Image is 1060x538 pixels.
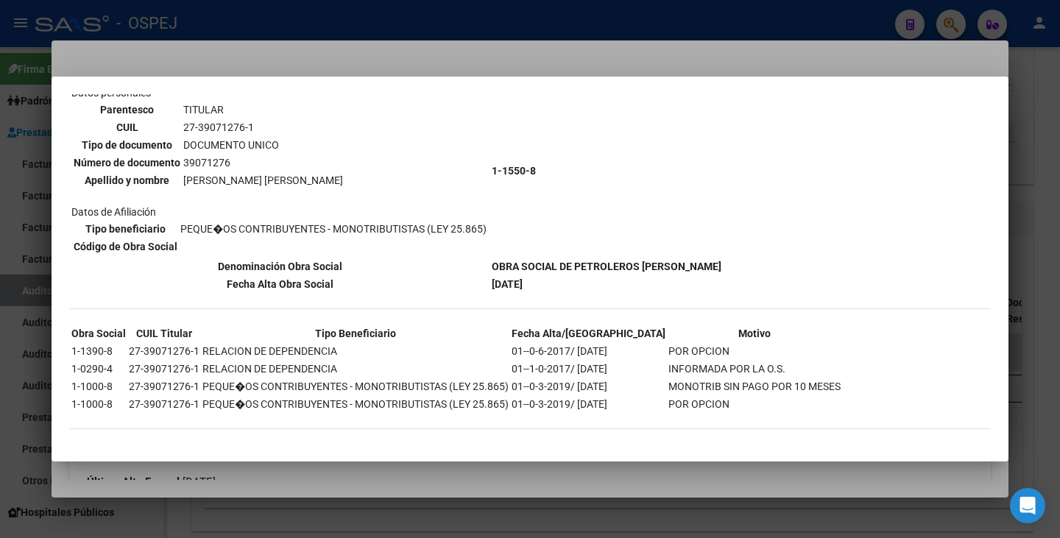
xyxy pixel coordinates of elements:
div: Open Intercom Messenger [1010,488,1045,523]
th: Código de Obra Social [73,238,178,255]
td: 27-39071276-1 [183,119,344,135]
th: Apellido y nombre [73,172,181,188]
b: [DATE] [492,278,523,290]
td: 01--1-0-2017/ [DATE] [511,361,666,377]
th: Fecha Alta Obra Social [71,276,490,292]
th: Tipo Beneficiario [202,325,509,341]
th: Tipo de documento [73,137,181,153]
th: CUIL [73,119,181,135]
td: PEQUE�OS CONTRIBUYENTES - MONOTRIBUTISTAS (LEY 25.865) [180,221,487,237]
td: RELACION DE DEPENDENCIA [202,343,509,359]
th: CUIL Titular [128,325,200,341]
td: 01--0-3-2019/ [DATE] [511,378,666,394]
td: 1-1000-8 [71,378,127,394]
td: 01--0-3-2019/ [DATE] [511,396,666,412]
td: RELACION DE DEPENDENCIA [202,361,509,377]
th: Número de documento [73,155,181,171]
th: Tipo beneficiario [73,221,178,237]
td: 39071276 [183,155,344,171]
td: 27-39071276-1 [128,396,200,412]
td: 27-39071276-1 [128,361,200,377]
td: 27-39071276-1 [128,343,200,359]
td: [PERSON_NAME] [PERSON_NAME] [183,172,344,188]
td: 1-1390-8 [71,343,127,359]
td: 1-1000-8 [71,396,127,412]
td: TITULAR [183,102,344,118]
td: POR OPCION [668,396,841,412]
b: 1-1550-8 [492,165,536,177]
td: MONOTRIB SIN PAGO POR 10 MESES [668,378,841,394]
th: Denominación Obra Social [71,258,490,275]
td: PEQUE�OS CONTRIBUYENTES - MONOTRIBUTISTAS (LEY 25.865) [202,378,509,394]
th: Motivo [668,325,841,341]
b: OBRA SOCIAL DE PETROLEROS [PERSON_NAME] [492,261,721,272]
td: INFORMADA POR LA O.S. [668,361,841,377]
td: 01--0-6-2017/ [DATE] [511,343,666,359]
th: Fecha Alta/[GEOGRAPHIC_DATA] [511,325,666,341]
th: Parentesco [73,102,181,118]
td: Datos personales Datos de Afiliación [71,85,490,257]
td: 1-0290-4 [71,361,127,377]
td: PEQUE�OS CONTRIBUYENTES - MONOTRIBUTISTAS (LEY 25.865) [202,396,509,412]
td: DOCUMENTO UNICO [183,137,344,153]
th: Obra Social [71,325,127,341]
td: POR OPCION [668,343,841,359]
td: 27-39071276-1 [128,378,200,394]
